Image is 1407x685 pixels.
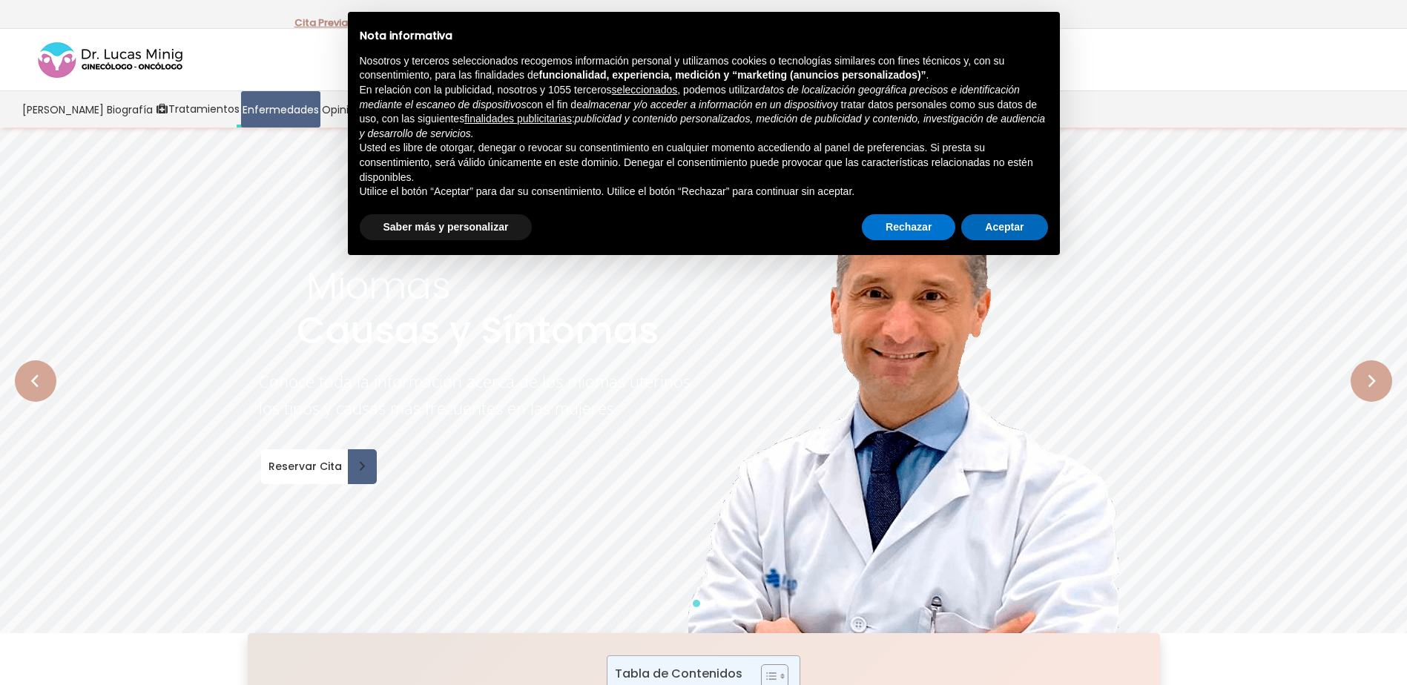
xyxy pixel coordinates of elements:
[261,461,345,471] span: Reservar Cita
[261,449,377,484] a: Reservar Cita
[360,214,533,241] button: Saber más y personalizar
[582,99,833,110] em: almacenar y/o acceder a información en un dispositivo
[360,185,1048,199] p: Utilice el botón “Aceptar” para dar su consentimiento. Utilice el botón “Rechazar” para continuar...
[322,101,362,118] span: Opinión
[22,101,104,118] span: [PERSON_NAME]
[21,91,105,128] a: [PERSON_NAME]
[961,214,1047,241] button: Aceptar
[259,368,696,423] rs-layer: Conoce toda la información acerca de los miomas uterinos los tipos y causas más frecuentes en las...
[294,13,353,33] p: -
[297,312,659,349] rs-layer: Causas y Síntomas
[615,665,742,682] p: Tabla de Contenidos
[306,268,451,305] rs-layer: Miomas
[294,16,348,30] a: Cita Previa
[360,83,1048,141] p: En relación con la publicidad, nosotros y 1055 terceros , podemos utilizar con el fin de y tratar...
[862,214,955,241] button: Rechazar
[360,30,1048,42] h2: Nota informativa
[360,54,1048,83] p: Nosotros y terceros seleccionados recogemos información personal y utilizamos cookies o tecnologí...
[168,101,240,118] span: Tratamientos
[320,91,363,128] a: Opinión
[243,101,319,118] span: Enfermedades
[656,178,1147,635] img: Qué son los miomas uterinos Dr. Lucas minig
[241,91,320,128] a: Enfermedades
[107,101,153,118] span: Biografía
[360,84,1020,110] em: datos de localización geográfica precisos e identificación mediante el escaneo de dispositivos
[464,112,572,127] button: finalidades publicitarias
[105,91,154,128] a: Biografía
[360,141,1048,185] p: Usted es libre de otorgar, denegar o revocar su consentimiento en cualquier momento accediendo al...
[154,91,241,128] a: Tratamientos
[612,83,678,98] button: seleccionados
[539,69,926,81] strong: funcionalidad, experiencia, medición y “marketing (anuncios personalizados)”
[360,113,1046,139] em: publicidad y contenido personalizados, medición de publicidad y contenido, investigación de audie...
